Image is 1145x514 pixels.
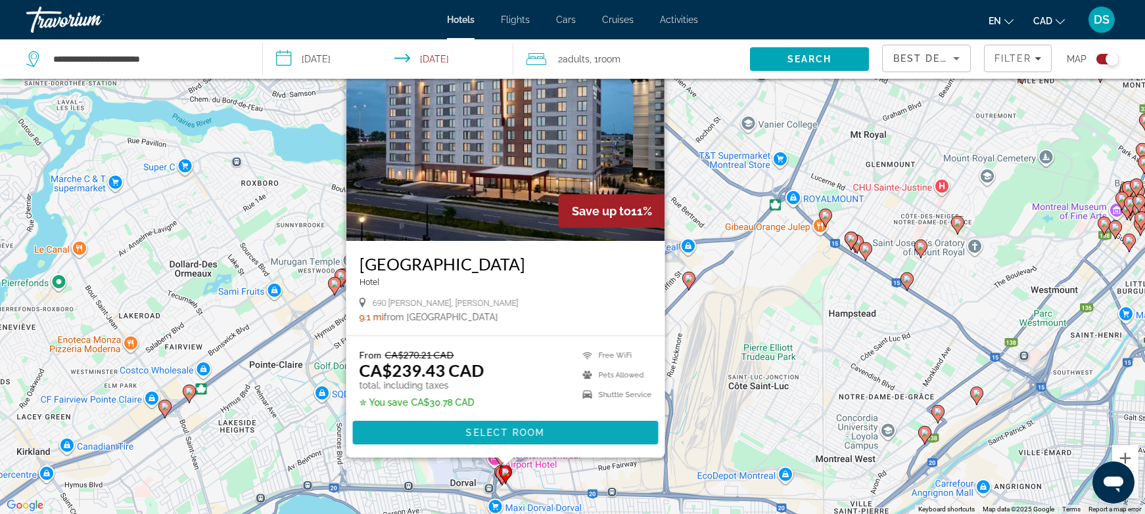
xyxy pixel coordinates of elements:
button: Keyboard shortcuts [918,505,975,514]
li: Shuttle Service [576,388,652,401]
span: en [989,16,1001,26]
iframe: Button to launch messaging window [1092,461,1134,503]
a: Open this area in Google Maps (opens a new window) [3,497,47,514]
span: Search [787,54,832,64]
del: CA$270.21 CAD [385,349,454,360]
div: v 4.0.25 [37,21,64,32]
li: Free WiFi [576,349,652,362]
span: , 1 [590,50,620,68]
span: Select Room [466,427,545,438]
p: total, including taxes [360,380,484,391]
div: null star Hotel [360,277,652,287]
span: ✮ You save [360,397,408,408]
a: Report a map error [1088,505,1141,513]
span: Save up to [572,204,631,218]
img: Hyatt Place Montreal Airport [346,31,665,241]
a: Activities [660,14,698,25]
button: Select check in and out date [263,39,513,79]
a: Select Room [353,427,659,437]
a: Cars [556,14,576,25]
button: Filters [984,45,1052,72]
button: Travelers: 2 adults, 0 children [513,39,750,79]
a: Travorium [26,3,158,37]
span: Filter [994,53,1032,64]
a: [GEOGRAPHIC_DATA] [360,254,652,274]
button: Toggle map [1087,53,1119,65]
ins: CA$239.43 CAD [360,360,484,380]
span: From [360,349,382,360]
p: CA$30.78 CAD [360,397,484,408]
li: Pets Allowed [576,368,652,381]
button: Search [750,47,868,71]
input: Search hotel destination [52,49,243,69]
button: User Menu [1085,6,1119,33]
div: 11% [559,194,665,228]
span: Map [1067,50,1087,68]
button: Zoom in [1112,445,1138,471]
span: from [GEOGRAPHIC_DATA] [384,312,498,322]
span: Room [598,54,620,64]
span: 9.1 mi [360,312,384,322]
button: Select Room [353,421,659,444]
div: Domain: [DOMAIN_NAME] [34,34,145,45]
img: tab_keywords_by_traffic_grey.svg [131,76,141,87]
div: Domain Overview [50,77,118,86]
span: Map data ©2025 Google [983,505,1054,513]
img: logo_orange.svg [21,21,32,32]
a: Flights [501,14,530,25]
button: Change language [989,11,1014,30]
div: Keywords by Traffic [145,77,222,86]
span: DS [1094,13,1110,26]
button: Change currency [1033,11,1065,30]
mat-select: Sort by [893,51,960,66]
img: tab_domain_overview_orange.svg [35,76,46,87]
span: 2 [558,50,590,68]
span: Adults [563,54,590,64]
span: CAD [1033,16,1052,26]
img: website_grey.svg [21,34,32,45]
a: Hotels [447,14,475,25]
span: 690 [PERSON_NAME], [PERSON_NAME] [373,297,519,307]
span: Hotel [360,277,379,287]
a: Terms (opens in new tab) [1062,505,1081,513]
a: Cruises [602,14,634,25]
img: Google [3,497,47,514]
span: Best Deals [893,53,962,64]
